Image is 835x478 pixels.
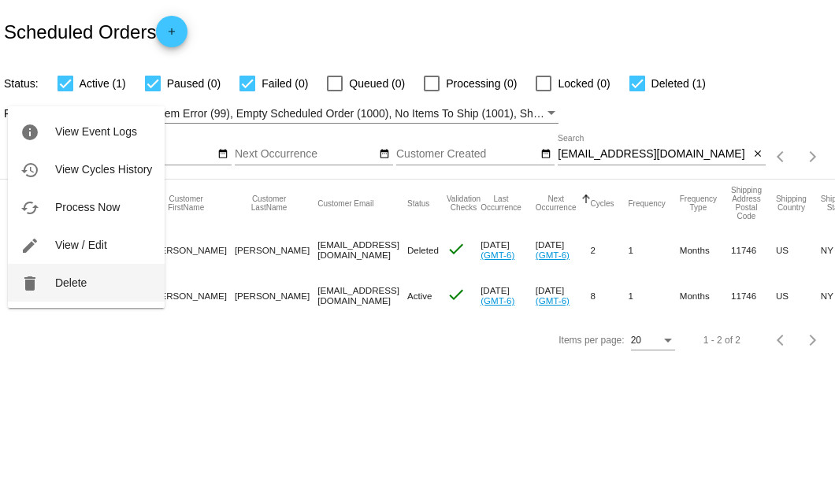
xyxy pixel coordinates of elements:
[20,198,39,217] mat-icon: cached
[20,274,39,293] mat-icon: delete
[55,125,137,138] span: View Event Logs
[20,123,39,142] mat-icon: info
[55,163,152,176] span: View Cycles History
[55,276,87,289] span: Delete
[55,239,107,251] span: View / Edit
[20,236,39,255] mat-icon: edit
[55,201,120,213] span: Process Now
[20,161,39,180] mat-icon: history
